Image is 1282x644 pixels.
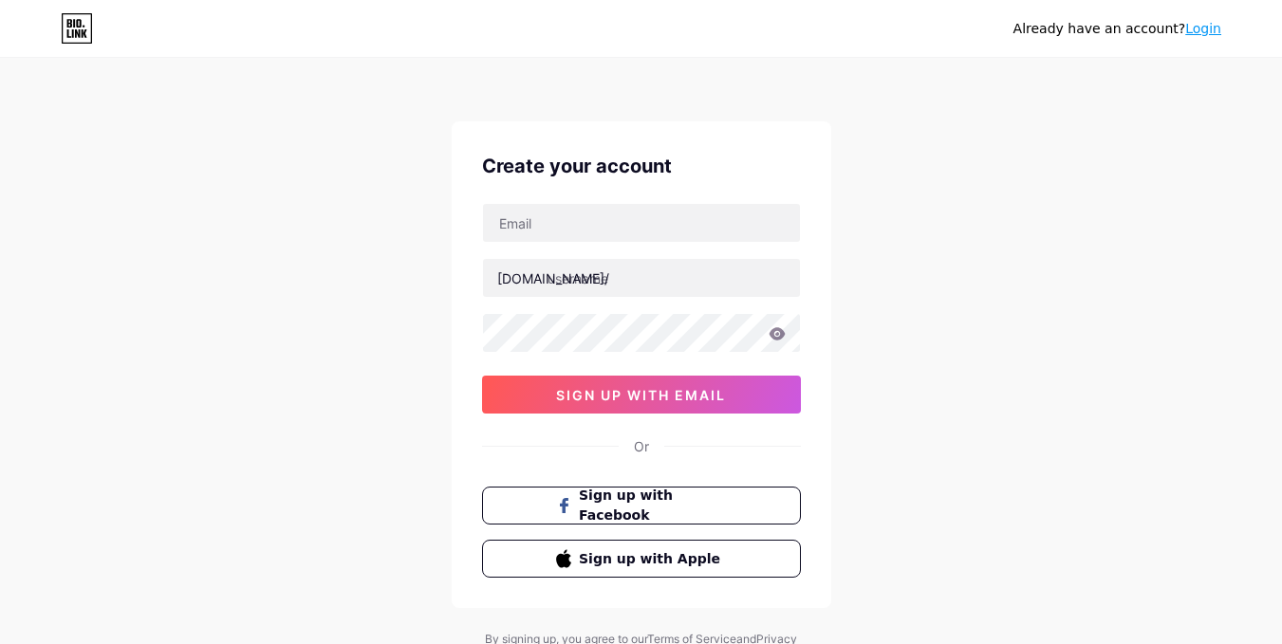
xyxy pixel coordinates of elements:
button: Sign up with Apple [482,540,801,578]
button: sign up with email [482,376,801,414]
div: Create your account [482,152,801,180]
div: Or [634,436,649,456]
span: Sign up with Facebook [579,486,726,525]
span: Sign up with Apple [579,549,726,569]
div: Already have an account? [1013,19,1221,39]
input: Email [483,204,800,242]
a: Login [1185,21,1221,36]
span: sign up with email [556,387,726,403]
input: username [483,259,800,297]
button: Sign up with Facebook [482,487,801,524]
div: [DOMAIN_NAME]/ [497,268,609,288]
